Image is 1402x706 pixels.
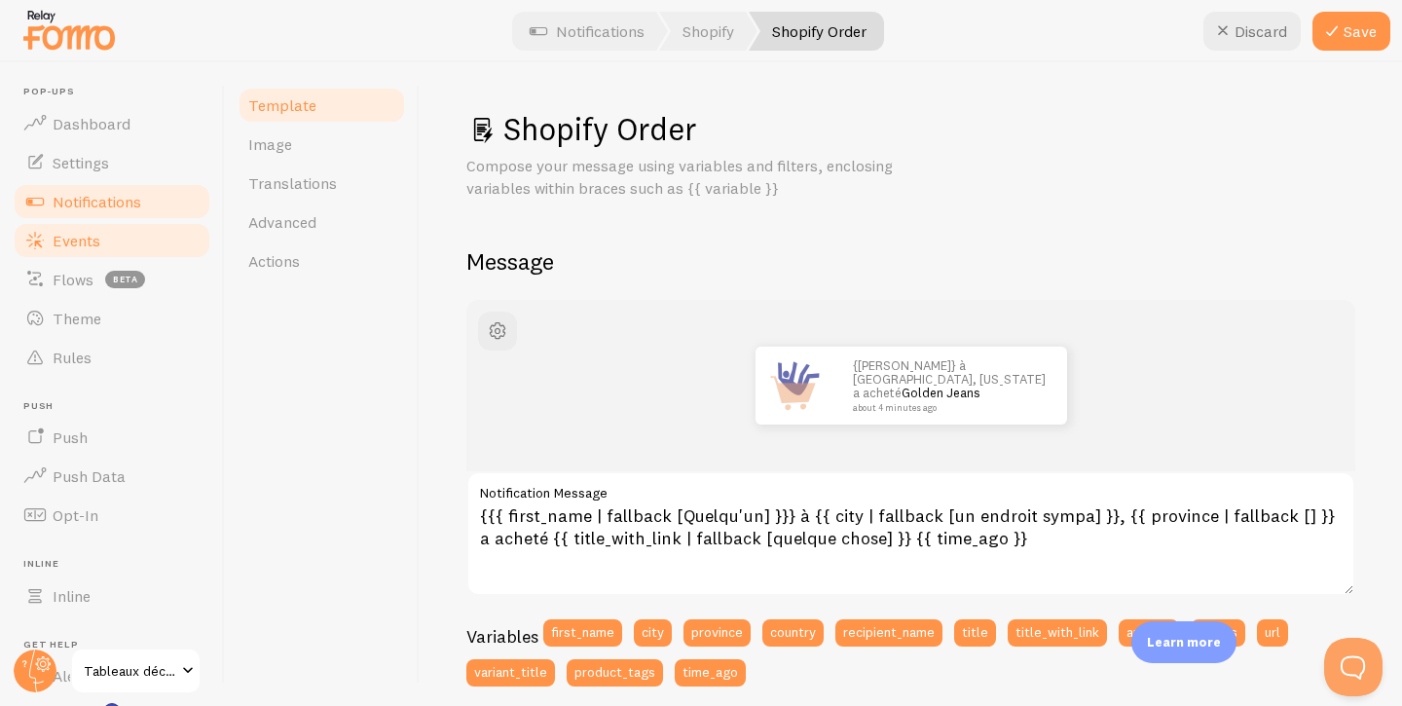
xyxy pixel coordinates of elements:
a: Image [237,125,407,164]
span: beta [105,271,145,288]
span: Template [248,95,316,115]
p: Learn more [1147,633,1221,651]
a: Template [237,86,407,125]
div: Learn more [1131,621,1236,663]
h3: Variables [466,625,538,648]
span: Rules [53,348,92,367]
span: Flows [53,270,93,289]
button: amount [1119,619,1179,647]
span: Inline [53,586,91,606]
span: Image [248,134,292,154]
a: Advanced [237,203,407,242]
span: Push [53,427,88,447]
a: Inline [12,576,212,615]
a: Flows beta [12,260,212,299]
p: {[PERSON_NAME]} à [GEOGRAPHIC_DATA], [US_STATE] a acheté [853,358,1048,413]
span: Translations [248,173,337,193]
a: Translations [237,164,407,203]
h2: Message [466,246,1355,277]
button: url [1257,619,1288,647]
button: time_ago [675,659,746,687]
button: city [634,619,672,647]
a: Push [12,418,212,457]
img: Fomo [756,347,833,425]
span: Settings [53,153,109,172]
a: Theme [12,299,212,338]
span: Push [23,400,212,413]
span: Theme [53,309,101,328]
span: Advanced [248,212,316,232]
span: Inline [23,558,212,571]
button: first_name [543,619,622,647]
button: title_with_link [1008,619,1107,647]
button: country [762,619,824,647]
a: Tableaux décoratifs uniques au [GEOGRAPHIC_DATA] | [DOMAIN_NAME] [70,648,202,694]
span: Get Help [23,639,212,651]
a: Dashboard [12,104,212,143]
span: Pop-ups [23,86,212,98]
a: Golden Jeans [902,385,980,400]
a: Events [12,221,212,260]
button: province [683,619,751,647]
p: Compose your message using variables and filters, enclosing variables within braces such as {{ va... [466,155,934,200]
span: Notifications [53,192,141,211]
button: variant_title [466,659,555,687]
a: Settings [12,143,212,182]
a: Actions [237,242,407,280]
a: Notifications [12,182,212,221]
iframe: Help Scout Beacon - Open [1324,638,1383,696]
button: recipient_name [835,619,942,647]
span: Push Data [53,466,126,486]
span: Dashboard [53,114,130,133]
button: title [954,619,996,647]
button: initials [1191,619,1245,647]
span: Tableaux décoratifs uniques au [GEOGRAPHIC_DATA] | [DOMAIN_NAME] [84,659,176,683]
span: Opt-In [53,505,98,525]
h1: Shopify Order [466,109,1355,149]
button: product_tags [567,659,663,687]
img: fomo-relay-logo-orange.svg [20,5,118,55]
small: about 4 minutes ago [853,403,1042,413]
a: Push Data [12,457,212,496]
label: Notification Message [466,471,1355,504]
a: Rules [12,338,212,377]
a: Opt-In [12,496,212,535]
span: Events [53,231,100,250]
span: Actions [248,251,300,271]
